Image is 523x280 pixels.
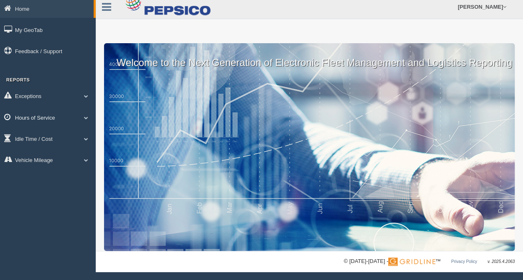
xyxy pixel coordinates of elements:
div: © [DATE]-[DATE] - ™ [344,257,515,266]
p: Welcome to the Next Generation of Electronic Fleet Management and Logistics Reporting [104,43,515,70]
span: v. 2025.4.2063 [488,259,515,264]
a: Privacy Policy [451,259,477,264]
img: Gridline [388,258,435,266]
